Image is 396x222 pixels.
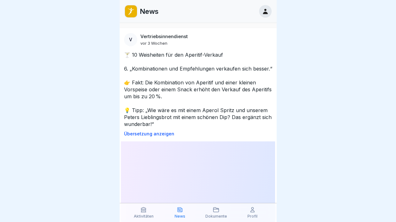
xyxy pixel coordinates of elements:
[140,7,159,15] p: News
[124,131,272,136] p: Übersetzung anzeigen
[124,33,137,46] div: V
[140,34,188,39] p: Vertriebsinnendienst
[205,214,227,219] p: Dokumente
[125,5,137,17] img: oo2rwhh5g6mqyfqxhtbddxvd.png
[175,214,185,219] p: News
[134,214,154,219] p: Aktivitäten
[124,51,272,128] p: 🍸 10 Weisheiten für den Aperitif-Verkauf 6. „Kombinationen und Empfehlungen verkaufen sich besser...
[140,41,167,46] p: vor 3 Wochen
[247,214,258,219] p: Profil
